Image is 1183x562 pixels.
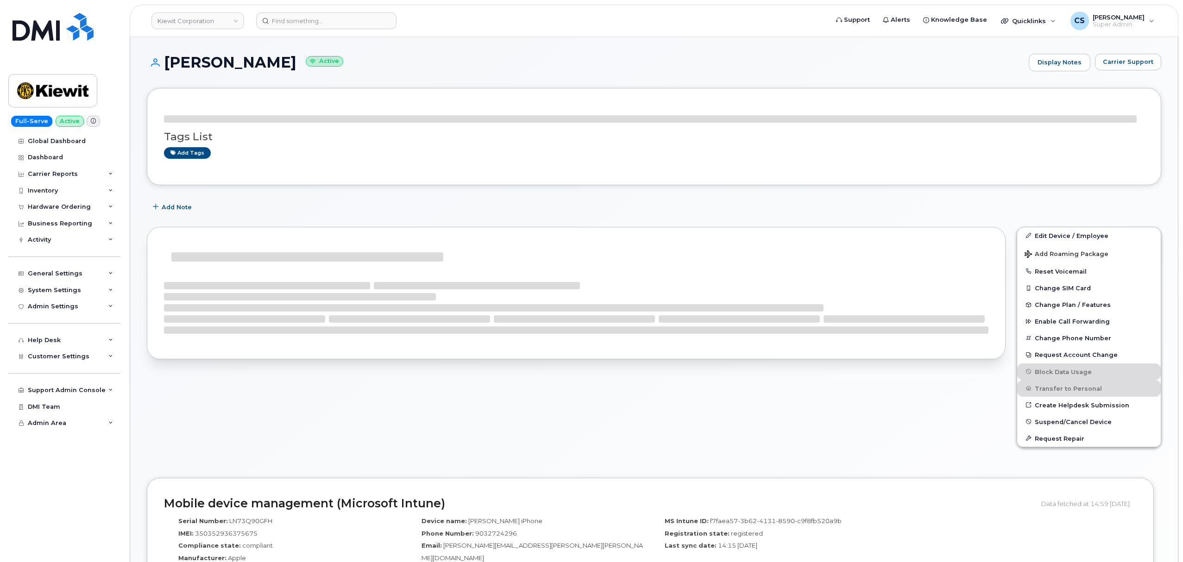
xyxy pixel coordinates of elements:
[1017,430,1161,447] button: Request Repair
[228,554,246,562] span: Apple
[164,147,211,159] a: Add tags
[665,517,709,525] label: MS Intune ID:
[178,541,241,550] label: Compliance state:
[1017,380,1161,397] button: Transfer to Personal
[665,529,730,538] label: Registration state:
[1017,227,1161,244] a: Edit Device / Employee
[1103,57,1153,66] span: Carrier Support
[731,530,763,537] span: registered
[422,529,474,538] label: Phone Number:
[1035,418,1112,425] span: Suspend/Cancel Device
[147,54,1024,70] h1: [PERSON_NAME]
[1017,330,1161,346] button: Change Phone Number
[1025,250,1108,259] span: Add Roaming Package
[147,199,200,216] button: Add Note
[1017,296,1161,313] button: Change Plan / Features
[1017,346,1161,363] button: Request Account Change
[422,517,467,525] label: Device name:
[1017,244,1161,263] button: Add Roaming Package
[1017,280,1161,296] button: Change SIM Card
[1017,363,1161,380] button: Block Data Usage
[422,541,442,550] label: Email:
[178,517,228,525] label: Serial Number:
[178,529,194,538] label: IMEI:
[164,497,1034,510] h2: Mobile device management (Microsoft Intune)
[195,530,258,537] span: 350352936375675
[468,517,542,525] span: [PERSON_NAME] iPhone
[162,203,192,212] span: Add Note
[710,517,842,525] span: f7faea57-3b62-4131-8590-c9f8fb520a9b
[1017,413,1161,430] button: Suspend/Cancel Device
[1095,54,1161,70] button: Carrier Support
[665,541,717,550] label: Last sync date:
[422,542,643,562] span: [PERSON_NAME][EMAIL_ADDRESS][PERSON_NAME][PERSON_NAME][DOMAIN_NAME]
[1041,495,1137,512] div: Data fetched at 14:59 [DATE]
[718,542,757,549] span: 14:15 [DATE]
[1017,313,1161,330] button: Enable Call Forwarding
[1017,397,1161,413] a: Create Helpdesk Submission
[1017,263,1161,280] button: Reset Voicemail
[1029,54,1090,71] a: Display Notes
[475,530,517,537] span: 9032724296
[1035,318,1110,325] span: Enable Call Forwarding
[306,56,343,67] small: Active
[229,517,272,525] span: LN73Q90GFH
[164,131,1144,143] h3: Tags List
[1035,301,1111,308] span: Change Plan / Features
[242,542,273,549] span: compliant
